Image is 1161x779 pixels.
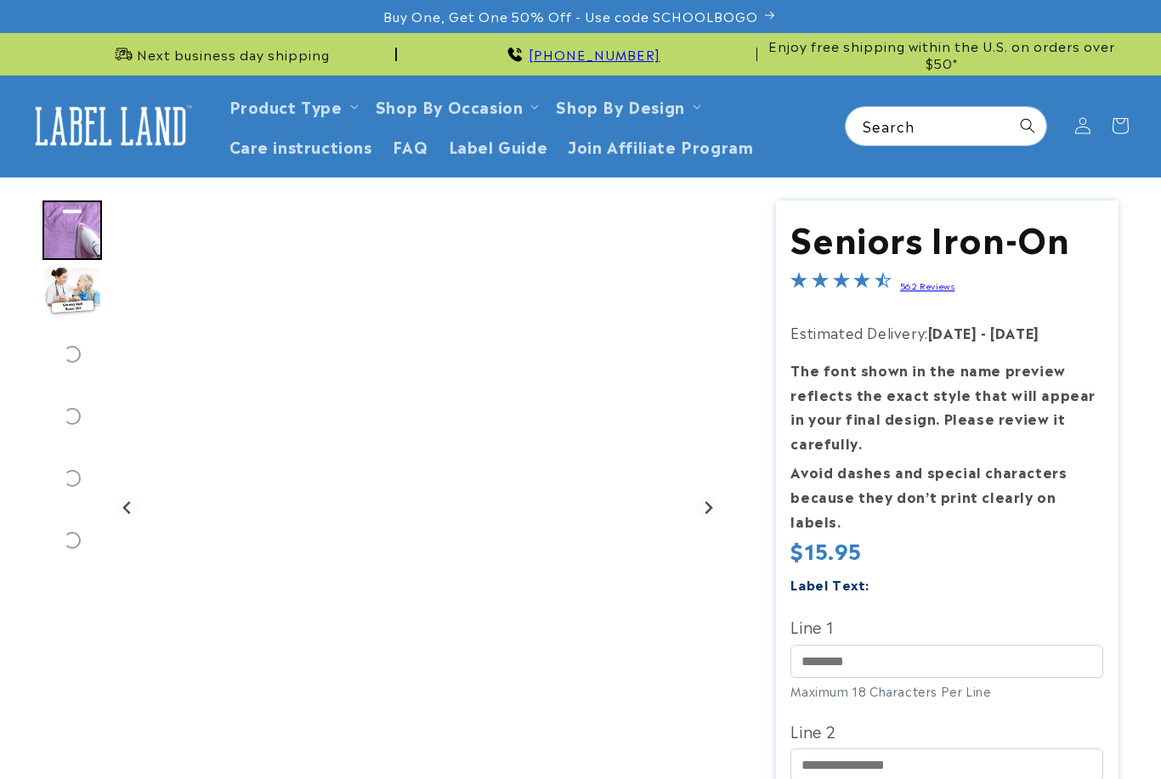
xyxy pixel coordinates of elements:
summary: Shop By Occasion [365,86,547,126]
a: Join Affiliate Program [558,126,763,166]
h1: Seniors Iron-On [790,215,1103,259]
summary: Product Type [219,86,365,126]
span: 4.4-star overall rating [790,274,891,294]
button: Search [1009,107,1046,144]
strong: [DATE] [928,322,977,342]
label: Line 1 [790,612,1103,640]
strong: Avoid dashes and special characters because they don’t print clearly on labels. [790,461,1067,531]
a: Label Guide [439,126,558,166]
img: Nurse with an elderly woman and an iron on label [42,266,102,319]
span: $15.95 [790,537,862,563]
span: Shop By Occasion [376,96,524,116]
button: Next slide [697,496,720,519]
summary: Shop By Design [546,86,707,126]
span: Label Guide [449,136,548,155]
div: Announcement [764,33,1119,75]
span: Care instructions [229,136,372,155]
div: Announcement [404,33,758,75]
div: Go to slide 6 [42,511,102,570]
p: Estimated Delivery: [790,320,1103,345]
div: Maximum 18 Characters Per Line [790,682,1103,700]
span: FAQ [393,136,428,155]
span: Next business day shipping [137,46,330,63]
button: Go to last slide [116,496,139,519]
span: Enjoy free shipping within the U.S. on orders over $50* [764,37,1119,71]
span: Join Affiliate Program [568,136,753,155]
label: Label Text: [790,574,869,594]
div: Go to slide 4 [42,387,102,446]
a: 562 Reviews [900,279,955,291]
div: Announcement [42,33,397,75]
div: Go to slide 2 [42,262,102,322]
span: Buy One, Get One 50% Off - Use code SCHOOLBOGO [383,8,758,25]
img: Iron on name label being ironed to shirt [42,200,102,260]
a: [PHONE_NUMBER] [529,44,660,64]
a: Care instructions [219,126,382,166]
iframe: Gorgias Floating Chat [804,699,1144,762]
div: Go to slide 5 [42,449,102,508]
div: Go to slide 1 [42,200,102,260]
strong: - [981,322,987,342]
strong: [DATE] [990,322,1039,342]
div: Go to slide 3 [42,325,102,384]
a: FAQ [382,126,439,166]
a: Shop By Design [556,94,684,117]
label: Line 2 [790,717,1103,744]
strong: The font shown in the name preview reflects the exact style that will appear in your final design... [790,359,1096,453]
a: Label Land [20,93,202,159]
img: Label Land [25,99,195,152]
a: Product Type [229,94,343,117]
